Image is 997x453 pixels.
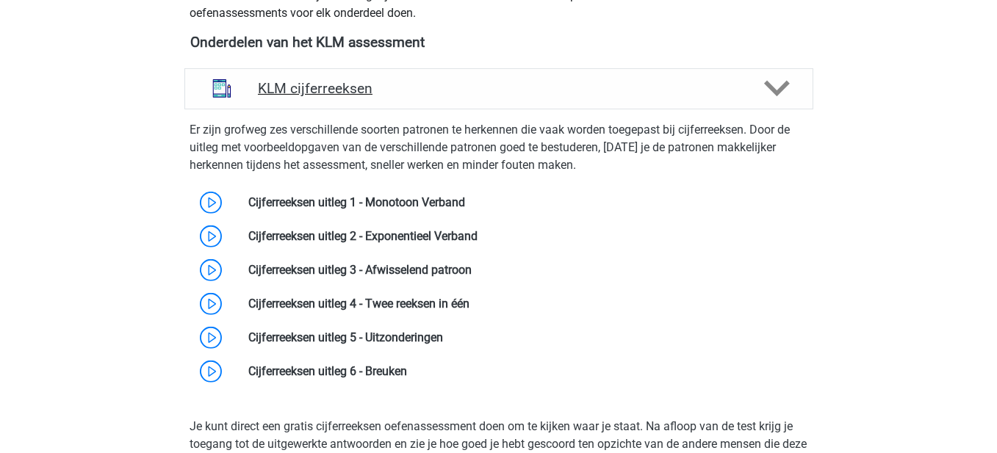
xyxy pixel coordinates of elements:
[179,68,819,109] a: cijferreeksen KLM cijferreeksen
[191,34,807,51] h4: Onderdelen van het KLM assessment
[190,121,807,174] p: Er zijn grofweg zes verschillende soorten patronen te herkennen die vaak worden toegepast bij cij...
[237,194,813,211] div: Cijferreeksen uitleg 1 - Monotoon Verband
[237,228,813,245] div: Cijferreeksen uitleg 2 - Exponentieel Verband
[237,329,813,347] div: Cijferreeksen uitleg 5 - Uitzonderingen
[203,69,241,107] img: cijferreeksen
[237,295,813,313] div: Cijferreeksen uitleg 4 - Twee reeksen in één
[237,261,813,279] div: Cijferreeksen uitleg 3 - Afwisselend patroon
[237,363,813,380] div: Cijferreeksen uitleg 6 - Breuken
[258,80,739,97] h4: KLM cijferreeksen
